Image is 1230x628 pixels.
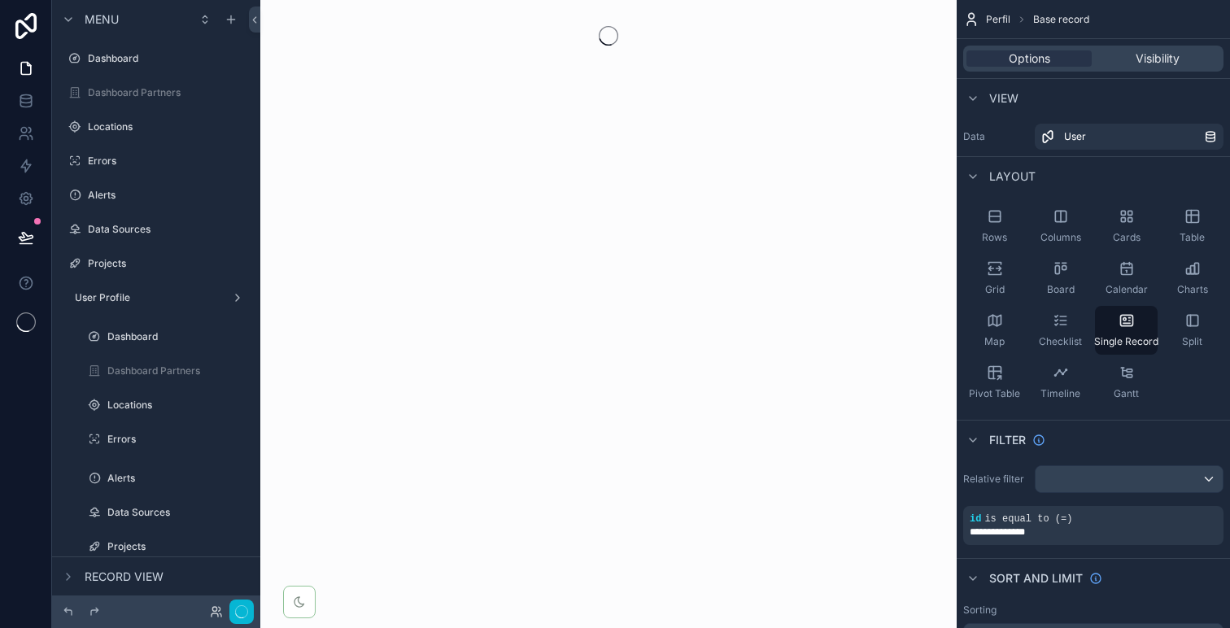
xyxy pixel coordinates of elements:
[989,432,1026,448] span: Filter
[1040,387,1080,400] span: Timeline
[984,513,1072,525] span: is equal to (=)
[81,392,251,418] a: Locations
[81,324,251,350] a: Dashboard
[107,364,247,377] label: Dashboard Partners
[81,426,251,452] a: Errors
[88,223,247,236] label: Data Sources
[107,506,247,519] label: Data Sources
[963,306,1026,355] button: Map
[62,148,251,174] a: Errors
[963,254,1026,303] button: Grid
[1029,254,1092,303] button: Board
[989,90,1018,107] span: View
[984,335,1005,348] span: Map
[107,399,247,412] label: Locations
[1033,13,1089,26] span: Base record
[81,534,251,560] a: Projects
[970,513,981,525] span: id
[985,283,1005,296] span: Grid
[1182,335,1202,348] span: Split
[1040,231,1081,244] span: Columns
[107,540,247,553] label: Projects
[1094,335,1158,348] span: Single Record
[963,202,1026,251] button: Rows
[81,499,251,526] a: Data Sources
[81,465,251,491] a: Alerts
[62,182,251,208] a: Alerts
[62,285,251,311] a: User Profile
[62,80,251,106] a: Dashboard Partners
[88,257,247,270] label: Projects
[982,231,1007,244] span: Rows
[1029,202,1092,251] button: Columns
[1161,306,1223,355] button: Split
[88,120,247,133] label: Locations
[1136,50,1180,67] span: Visibility
[1039,335,1082,348] span: Checklist
[81,358,251,384] a: Dashboard Partners
[62,114,251,140] a: Locations
[1180,231,1205,244] span: Table
[963,473,1028,486] label: Relative filter
[1029,358,1092,407] button: Timeline
[969,387,1020,400] span: Pivot Table
[1095,202,1158,251] button: Cards
[1064,130,1086,143] span: User
[1035,124,1223,150] a: User
[1009,50,1050,67] span: Options
[107,433,247,446] label: Errors
[1095,358,1158,407] button: Gantt
[107,472,247,485] label: Alerts
[1177,283,1208,296] span: Charts
[88,155,247,168] label: Errors
[88,189,247,202] label: Alerts
[1047,283,1075,296] span: Board
[107,330,247,343] label: Dashboard
[963,130,1028,143] label: Data
[88,86,247,99] label: Dashboard Partners
[1095,306,1158,355] button: Single Record
[62,251,251,277] a: Projects
[1095,254,1158,303] button: Calendar
[85,569,164,585] span: Record view
[1114,387,1139,400] span: Gantt
[1029,306,1092,355] button: Checklist
[963,358,1026,407] button: Pivot Table
[85,11,119,28] span: Menu
[1106,283,1148,296] span: Calendar
[989,168,1036,185] span: Layout
[1161,254,1223,303] button: Charts
[1113,231,1141,244] span: Cards
[62,216,251,242] a: Data Sources
[986,13,1010,26] span: Perfil
[75,291,225,304] label: User Profile
[989,570,1083,587] span: Sort And Limit
[62,46,251,72] a: Dashboard
[1161,202,1223,251] button: Table
[88,52,247,65] label: Dashboard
